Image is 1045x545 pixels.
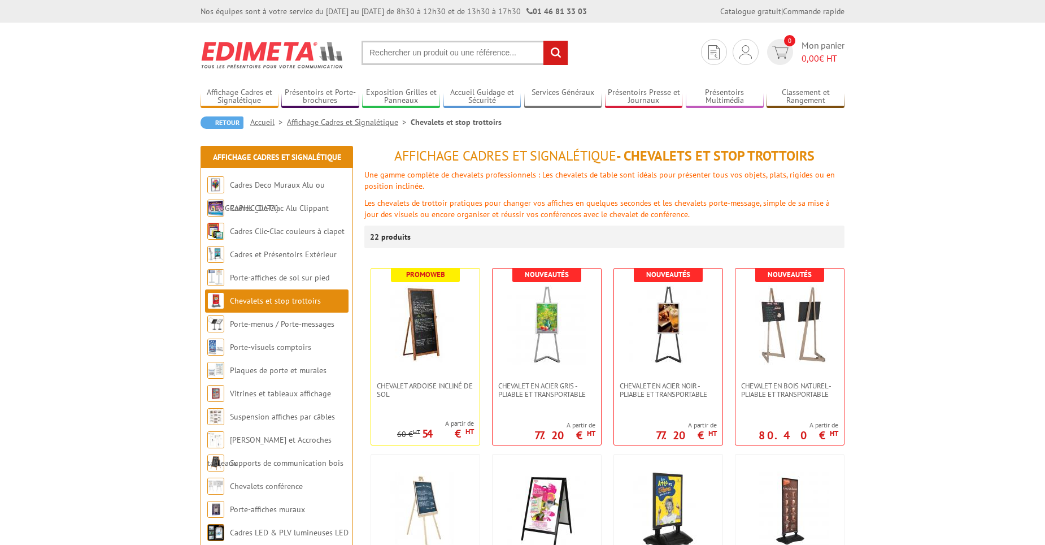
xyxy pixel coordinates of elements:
a: Catalogue gratuit [720,6,781,16]
img: Cimaises et Accroches tableaux [207,431,224,448]
strong: 01 46 81 33 03 [526,6,587,16]
a: Porte-affiches muraux [230,504,305,514]
img: Porte-affiches muraux [207,501,224,518]
b: Nouveautés [525,270,569,279]
a: Présentoirs Multimédia [686,88,764,106]
a: Chevalet en Acier gris - Pliable et transportable [493,382,601,399]
a: Cadres LED & PLV lumineuses LED [230,527,349,538]
a: devis rapide 0 Mon panier 0,00€ HT [764,39,844,65]
p: 77.20 € [534,432,595,439]
a: Présentoirs et Porte-brochures [281,88,359,106]
a: Porte-visuels comptoirs [230,342,311,352]
a: Services Généraux [524,88,602,106]
p: 22 produits [370,226,412,248]
a: Exposition Grilles et Panneaux [362,88,440,106]
img: Cadres LED & PLV lumineuses LED [207,524,224,541]
img: Porte-affiches de sol sur pied [207,269,224,286]
img: Cadres et Présentoirs Extérieur [207,246,224,263]
a: Chevalet Ardoise incliné de sol [371,382,480,399]
span: A partir de [759,421,838,430]
img: Vitrines et tableaux affichage [207,385,224,402]
a: Affichage Cadres et Signalétique [287,117,411,127]
img: Porte-visuels comptoirs [207,339,224,356]
li: Chevalets et stop trottoirs [411,116,502,128]
span: Affichage Cadres et Signalétique [394,147,616,165]
a: Accueil Guidage et Sécurité [443,88,521,106]
a: Chevalets conférence [230,481,303,491]
img: Plaques de porte et murales [207,362,224,379]
sup: HT [413,428,420,436]
img: Chevalet en Acier noir - Pliable et transportable [629,286,708,365]
img: Chevalet en bois naturel - Pliable et transportable [750,286,829,365]
span: Les chevalets de trottoir pratiques pour changer vos affiches en quelques secondes et les chevale... [364,198,830,219]
a: Commande rapide [783,6,844,16]
span: 0,00 [802,53,819,64]
a: Chevalet en bois naturel - Pliable et transportable [735,382,844,399]
span: Mon panier [802,39,844,65]
input: Rechercher un produit ou une référence... [362,41,568,65]
img: devis rapide [708,45,720,59]
span: Chevalet en bois naturel - Pliable et transportable [741,382,838,399]
b: Nouveautés [768,270,812,279]
p: 54 € [422,430,474,437]
span: Une gamme complète de chevalets professionnels : Les chevalets de table sont idéals pour présente... [364,170,835,191]
img: Suspension affiches par câbles [207,408,224,425]
img: Edimeta [201,34,345,76]
img: Chevalet Ardoise incliné de sol [386,286,465,365]
a: Vitrines et tableaux affichage [230,388,331,399]
span: Chevalet en Acier gris - Pliable et transportable [498,382,595,399]
span: A partir de [534,421,595,430]
span: A partir de [656,421,717,430]
a: Chevalets et stop trottoirs [230,296,321,306]
img: Cadres Deco Muraux Alu ou Bois [207,176,224,193]
img: Chevalets et stop trottoirs [207,292,224,309]
a: Cadres Deco Muraux Alu ou [GEOGRAPHIC_DATA] [207,180,325,213]
span: 0 [784,35,795,46]
span: Chevalet en Acier noir - Pliable et transportable [620,382,717,399]
span: A partir de [397,419,474,428]
a: Cadres Clic-Clac Alu Clippant [230,203,329,213]
p: 77.20 € [656,432,717,439]
a: Classement et Rangement [767,88,844,106]
div: | [720,6,844,17]
div: Nos équipes sont à votre service du [DATE] au [DATE] de 8h30 à 12h30 et de 13h30 à 17h30 [201,6,587,17]
input: rechercher [543,41,568,65]
a: Retour [201,116,243,129]
a: Cadres Clic-Clac couleurs à clapet [230,226,345,236]
a: Chevalet en Acier noir - Pliable et transportable [614,382,722,399]
a: [PERSON_NAME] et Accroches tableaux [207,435,332,468]
p: 80.40 € [759,432,838,439]
p: 60 € [397,430,420,439]
a: Porte-menus / Porte-messages [230,319,334,329]
img: Cadres Clic-Clac couleurs à clapet [207,223,224,240]
img: Porte-menus / Porte-messages [207,315,224,332]
sup: HT [465,427,474,436]
img: devis rapide [772,46,789,59]
a: Présentoirs Presse et Journaux [605,88,683,106]
b: Nouveautés [646,270,690,279]
a: Porte-affiches de sol sur pied [230,272,329,283]
a: Supports de communication bois [230,458,343,468]
sup: HT [587,429,595,438]
img: Chevalets conférence [207,478,224,495]
span: € HT [802,52,844,65]
a: Affichage Cadres et Signalétique [201,88,278,106]
sup: HT [708,429,717,438]
a: Cadres et Présentoirs Extérieur [230,249,337,259]
img: Chevalet en Acier gris - Pliable et transportable [507,286,586,365]
h1: - Chevalets et stop trottoirs [364,149,844,163]
img: devis rapide [739,45,752,59]
a: Affichage Cadres et Signalétique [213,152,341,162]
a: Accueil [250,117,287,127]
sup: HT [830,429,838,438]
a: Suspension affiches par câbles [230,412,335,422]
b: Promoweb [406,270,445,279]
span: Chevalet Ardoise incliné de sol [377,382,474,399]
a: Plaques de porte et murales [230,365,326,375]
